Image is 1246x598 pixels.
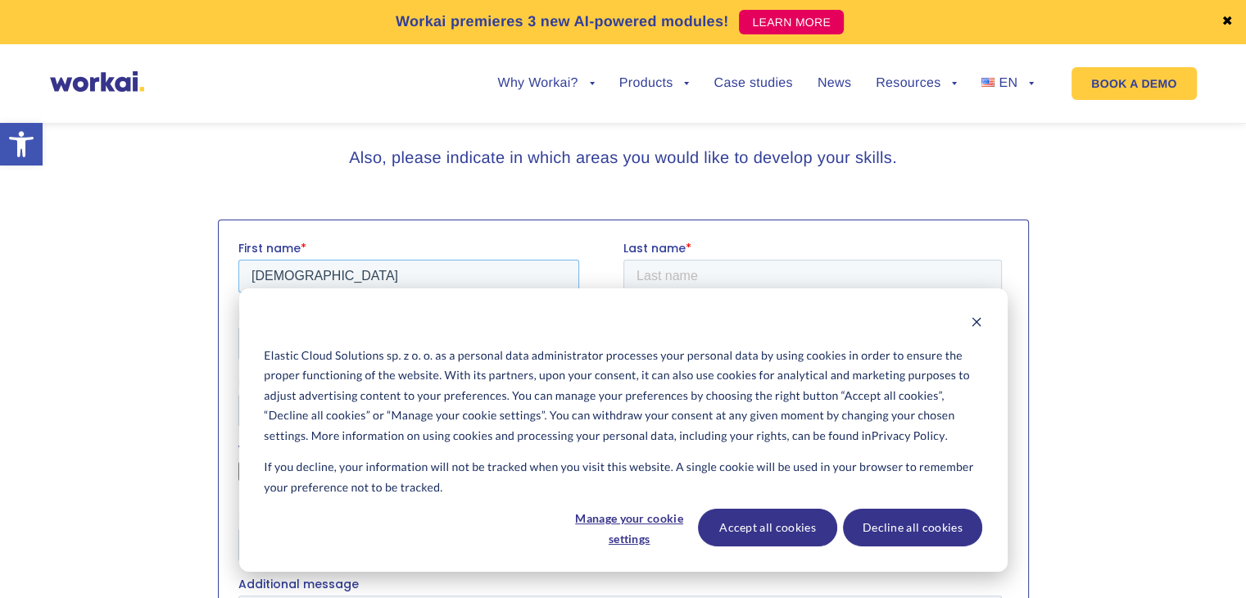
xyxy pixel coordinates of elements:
[239,288,1008,572] div: Cookie banner
[843,509,982,546] button: Decline all cookies
[385,87,763,120] input: Phone
[4,450,741,496] span: I hereby consent to the processing of the personal data I have provided during the recruitment pr...
[876,77,957,90] a: Resources
[872,426,945,446] a: Privacy Policy
[619,77,690,90] a: Products
[264,346,981,446] p: Elastic Cloud Solutions sp. z o. o. as a personal data administrator processes your personal data...
[1072,67,1196,100] a: BOOK A DEMO
[1221,16,1233,29] a: ✖
[4,537,15,547] input: I hereby consent to the processing of my personal data of a special category contained in my appl...
[818,77,851,90] a: News
[739,10,844,34] a: LEARN MORE
[4,451,15,462] input: I hereby consent to the processing of the personal data I have provided during the recruitment pr...
[385,20,763,52] input: Last name
[4,535,763,596] span: I hereby consent to the processing of my personal data of a special category contained in my appl...
[698,509,837,546] button: Accept all cookies
[385,67,516,84] span: Mobile phone number
[396,11,729,33] p: Workai premieres 3 new AI-powered modules!
[714,77,792,90] a: Case studies
[971,314,982,334] button: Dismiss cookie banner
[316,146,931,170] h3: Also, please indicate in which areas you would like to develop your skills.
[264,457,981,497] p: If you decline, your information will not be tracked when you visit this website. A single cookie...
[566,509,692,546] button: Manage your cookie settings
[999,76,1017,90] span: EN
[497,77,594,90] a: Why Workai?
